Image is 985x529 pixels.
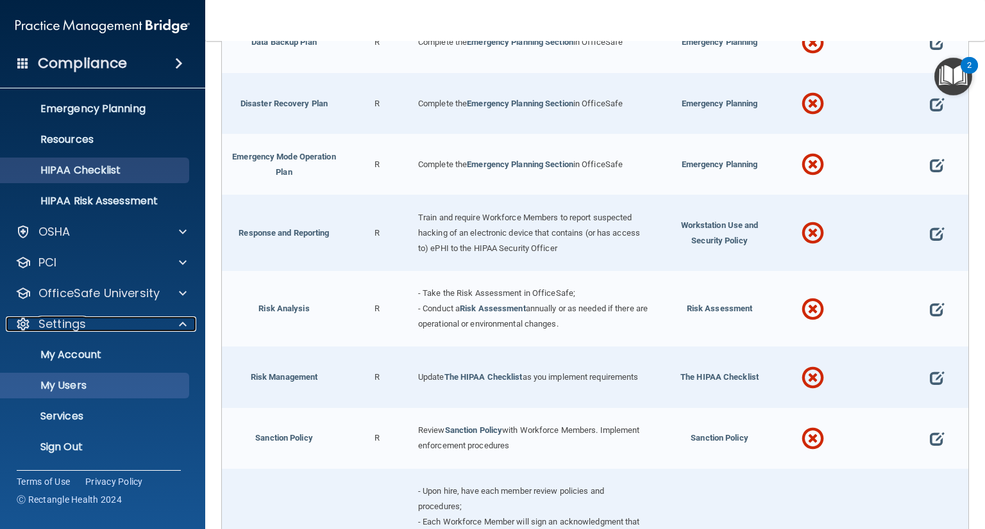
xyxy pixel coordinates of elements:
img: PMB logo [15,13,190,39]
span: in OfficeSafe [573,99,623,108]
p: PCI [38,255,56,270]
span: in OfficeSafe [573,37,623,47]
span: Sanction Policy [691,433,748,443]
p: Settings [38,316,86,332]
a: Terms of Use [17,475,70,488]
span: Update [418,372,444,382]
p: Resources [8,133,183,146]
iframe: Drift Widget Chat Controller [764,439,970,489]
p: Services [8,410,183,423]
span: Ⓒ Rectangle Health 2024 [17,493,122,506]
span: - Conduct a [418,304,460,313]
a: Emergency Planning Section [467,37,573,47]
a: The HIPAA Checklist [444,372,523,382]
div: R [346,195,408,270]
span: Workstation Use and Security Policy [681,220,759,245]
a: Disaster Recovery Plan [240,99,328,108]
p: Emergency Planning [8,102,183,115]
span: Emergency Planning [682,159,758,169]
span: Train and require Workforce Members to report suspected hacking of an electronic device that cont... [418,213,640,253]
span: The HIPAA Checklist [680,372,759,382]
span: Emergency Planning [682,37,758,47]
p: My Account [8,348,183,361]
a: Emergency Planning Section [467,159,573,169]
a: Privacy Policy [85,475,143,488]
span: as you implement requirements [523,372,639,382]
p: Sign Out [8,441,183,453]
a: Risk Analysis [258,304,309,313]
span: Complete the [418,37,467,47]
p: HIPAA Risk Assessment [8,195,183,208]
a: Settings [15,316,187,332]
a: OfficeSafe University [15,286,187,301]
span: with Workforce Members. Implement enforcement procedures [418,425,639,450]
p: OfficeSafe University [38,286,160,301]
a: Sanction Policy [255,433,313,443]
div: R [346,134,408,195]
div: R [346,12,408,73]
span: annually or as needed if there are operational or environmental changes. [418,304,648,329]
div: 2 [967,65,972,82]
a: Sanction Policy [445,425,503,435]
button: Open Resource Center, 2 new notifications [934,58,972,95]
a: Risk Assessment [460,304,526,313]
span: Risk Assessment [687,304,753,313]
a: Emergency Planning Section [467,99,573,108]
p: My Users [8,379,183,392]
a: OSHA [15,224,187,240]
span: Complete the [418,99,467,108]
a: Risk Management [251,372,318,382]
span: - Upon hire, have each member review policies and procedures; [418,486,604,511]
a: Response and Reporting [239,228,329,238]
div: R [346,271,408,346]
a: Data Backup Plan [251,37,317,47]
span: Review [418,425,445,435]
span: Complete the [418,159,467,169]
span: - Take the Risk Assessment in OfficeSafe; [418,288,575,298]
p: HIPAA Checklist [8,164,183,177]
a: PCI [15,255,187,270]
div: R [346,73,408,134]
a: Emergency Mode Operation Plan [232,152,335,177]
span: in OfficeSafe [573,159,623,169]
h4: Compliance [38,54,127,72]
div: R [346,346,408,407]
p: OSHA [38,224,71,240]
span: Emergency Planning [682,99,758,108]
div: R [346,408,408,469]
